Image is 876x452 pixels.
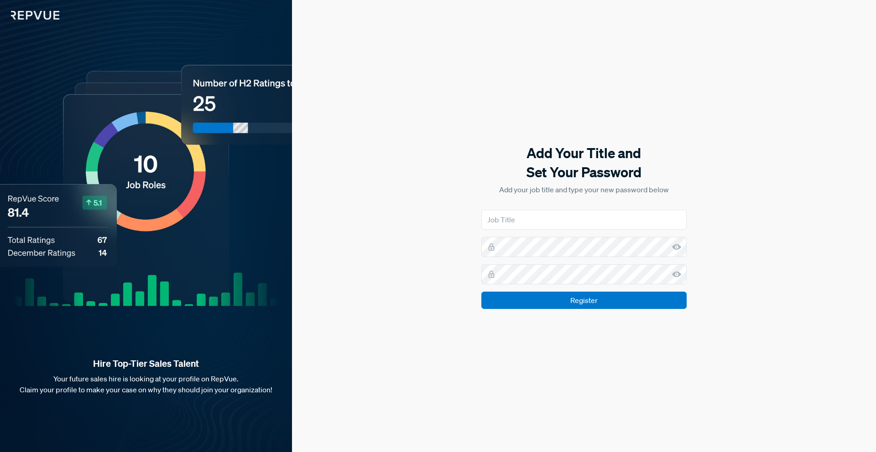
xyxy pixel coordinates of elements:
[15,358,277,370] strong: Hire Top-Tier Sales Talent
[481,144,687,182] h5: Add Your Title and Set Your Password
[481,292,687,309] input: Register
[481,184,687,195] p: Add your job title and type your new password below
[15,373,277,395] p: Your future sales hire is looking at your profile on RepVue. Claim your profile to make your case...
[481,210,687,230] input: Job Title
